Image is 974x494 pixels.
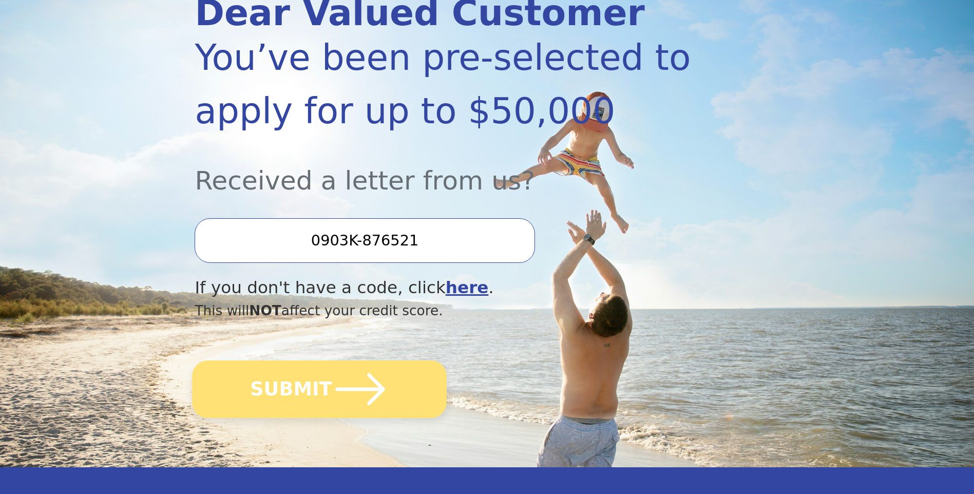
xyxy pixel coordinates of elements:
div: Received a letter from us? [195,138,691,200]
div: You’ve been pre-selected to apply for up to $50,000 [195,31,691,138]
button: SUBMIT [193,360,447,418]
a: here [446,278,489,297]
input: Enter your Offer Code: [195,218,534,262]
div: This will affect your credit score. [195,300,691,321]
span: NOT [249,302,281,318]
div: If you don't have a code, click . [195,275,691,300]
